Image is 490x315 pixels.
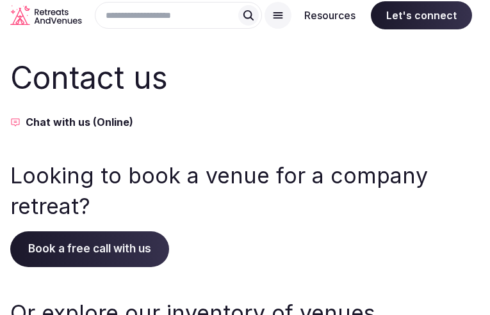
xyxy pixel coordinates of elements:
button: Resources [294,1,366,29]
span: Book a free call with us [10,231,169,267]
h2: Contact us [10,56,480,99]
h3: Looking to book a venue for a company retreat? [10,160,480,221]
span: Let's connect [371,1,472,29]
button: Chat with us (Online) [10,114,480,130]
svg: Retreats and Venues company logo [10,5,82,25]
a: Book a free call with us [10,242,169,255]
a: Visit the homepage [10,5,82,25]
